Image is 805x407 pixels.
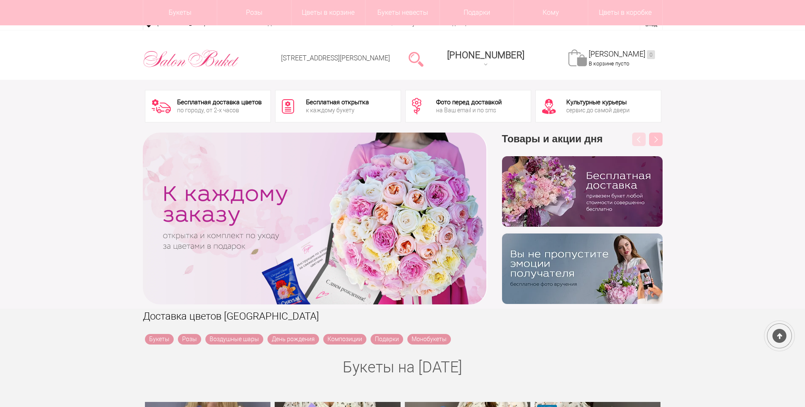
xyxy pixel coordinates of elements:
[442,47,529,71] a: [PHONE_NUMBER]
[447,50,524,60] span: [PHONE_NUMBER]
[205,334,263,345] a: Воздушные шары
[502,156,663,227] img: hpaj04joss48rwypv6hbykmvk1dj7zyr.png.webp
[647,50,655,59] ins: 0
[281,54,390,62] a: [STREET_ADDRESS][PERSON_NAME]
[178,334,201,345] a: Розы
[502,233,663,304] img: v9wy31nijnvkfycrkduev4dhgt9psb7e.png.webp
[177,107,262,113] div: по городу, от 2-х часов
[649,133,663,146] button: Next
[323,334,366,345] a: Композиции
[436,99,502,106] div: Фото перед доставкой
[306,99,369,106] div: Бесплатная открытка
[407,334,451,345] a: Монобукеты
[177,99,262,106] div: Бесплатная доставка цветов
[589,60,629,67] span: В корзине пусто
[343,358,462,376] a: Букеты на [DATE]
[371,334,403,345] a: Подарки
[436,107,502,113] div: на Ваш email и по sms
[143,309,663,324] h1: Доставка цветов [GEOGRAPHIC_DATA]
[306,107,369,113] div: к каждому букету
[145,334,174,345] a: Букеты
[502,133,663,156] h3: Товары и акции дня
[267,334,319,345] a: День рождения
[566,107,630,113] div: сервис до самой двери
[589,49,655,59] a: [PERSON_NAME]
[566,99,630,106] div: Культурные курьеры
[143,48,240,70] img: Цветы Нижний Новгород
